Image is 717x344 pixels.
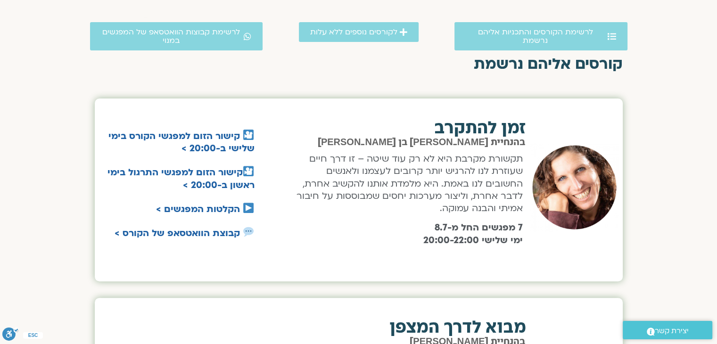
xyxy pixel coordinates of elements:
h2: קורסים אליהם נרשמת [95,56,623,73]
span: לקורסים נוספים ללא עלות [310,28,397,36]
a: קישור הזום למפגשי הקורס בימי שלישי ב-20:00 > [108,130,255,155]
a: לקורסים נוספים ללא עלות [299,22,419,42]
img: ▶️ [243,203,254,213]
img: שאנייה [529,143,619,232]
span: לרשימת קבוצות הוואטסאפ של המפגשים במנוי [101,28,242,45]
p: תקשורת מקרבת היא לא רק עוד שיטה – זו דרך חיים שעוזרת לנו להרגיש יותר קרובים לעצמנו ולאנשים החשובי... [291,153,523,215]
b: 7 מפגשים החל מ-8.7 ימי שלישי 20:00-22:00 [423,221,523,246]
span: בהנחיית [PERSON_NAME] בן [PERSON_NAME] [318,138,525,147]
img: 🎦 [243,130,254,140]
a: קבוצת הוואטסאפ של הקורס > [115,227,240,239]
img: 💬 [243,227,254,237]
span: לרשימת הקורסים והתכניות אליהם נרשמת [466,28,605,45]
img: 🎦 [243,166,254,176]
a: יצירת קשר [623,321,712,339]
span: יצירת קשר [655,325,689,337]
a: קישור הזום למפגשי התרגול בימי ראשון ב-20:00 > [107,166,255,191]
h2: זמן להתקרב [288,120,526,137]
a: לרשימת קבוצות הוואטסאפ של המפגשים במנוי [90,22,263,50]
a: הקלטות המפגשים > [156,203,240,215]
a: לרשימת הקורסים והתכניות אליהם נרשמת [454,22,627,50]
h2: מבוא לדרך המצפן [255,319,526,336]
